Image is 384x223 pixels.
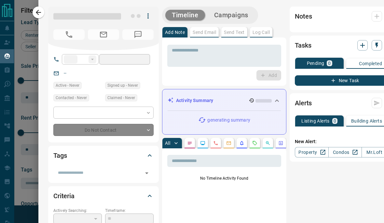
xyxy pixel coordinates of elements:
p: 0 [328,61,331,66]
span: Signed up - Never [107,82,138,89]
svg: Emails [226,141,231,146]
a: Condos [328,147,362,157]
button: Open [142,169,151,178]
h2: Criteria [53,191,75,201]
div: Tags [53,148,154,163]
p: Timeframe: [105,208,154,214]
h2: Tags [53,150,67,161]
svg: Opportunities [265,141,270,146]
h2: Notes [295,11,312,22]
p: No Timeline Activity Found [167,175,281,181]
p: Actively Searching: [53,208,102,214]
p: Building Alerts [351,119,382,123]
span: No Number [53,29,85,40]
svg: Listing Alerts [239,141,244,146]
span: Active - Never [56,82,79,89]
span: No Number [122,29,154,40]
p: Pending [307,61,324,66]
div: Criteria [53,188,154,204]
h2: Tasks [295,40,311,51]
a: Property [295,147,328,157]
button: Timeline [165,10,205,21]
svg: Notes [187,141,192,146]
p: All [165,141,170,145]
p: 0 [334,119,336,123]
button: Campaigns [208,10,255,21]
p: Listing Alerts [301,119,330,123]
svg: Requests [252,141,257,146]
p: Add Note [165,30,185,35]
p: generating summary [207,117,250,124]
svg: Lead Browsing Activity [200,141,205,146]
p: Activity Summary [176,97,213,104]
svg: Agent Actions [278,141,283,146]
svg: Calls [213,141,218,146]
span: No Email [88,29,119,40]
a: -- [64,70,66,76]
span: Contacted - Never [56,95,87,101]
p: Completed [359,61,382,66]
div: Activity Summary [168,95,281,107]
span: Claimed - Never [107,95,135,101]
h2: Alerts [295,98,312,108]
div: Do Not Contact [53,124,154,136]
